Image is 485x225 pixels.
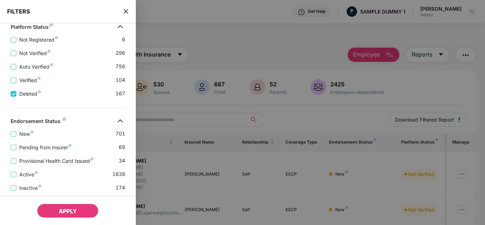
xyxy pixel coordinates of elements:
div: Endorsement Status [11,118,66,127]
span: Not Verified [16,49,53,57]
img: svg+xml;base64,PHN2ZyB4bWxucz0iaHR0cDovL3d3dy53My5vcmcvMjAwMC9zdmciIHdpZHRoPSI4IiBoZWlnaHQ9IjgiIH... [49,23,53,27]
span: 69 [119,143,125,151]
span: Active [16,171,41,178]
span: 296 [116,49,125,57]
img: svg+xml;base64,PHN2ZyB4bWxucz0iaHR0cDovL3d3dy53My5vcmcvMjAwMC9zdmciIHdpZHRoPSI4IiBoZWlnaHQ9IjgiIH... [48,50,50,53]
span: Provisional Health Card Issued [16,157,96,165]
span: Pending from Insurer [16,144,74,151]
span: Deleted [16,90,44,98]
span: Not Registered [16,36,61,44]
span: 701 [116,130,125,138]
img: svg+xml;base64,PHN2ZyB4bWxucz0iaHR0cDovL3d3dy53My5vcmcvMjAwMC9zdmciIHdpZHRoPSI4IiBoZWlnaHQ9IjgiIH... [55,36,58,39]
span: FILTERS [7,8,30,15]
span: 34 [119,157,125,165]
img: svg+xml;base64,PHN2ZyB4bWxucz0iaHR0cDovL3d3dy53My5vcmcvMjAwMC9zdmciIHdpZHRoPSIzMiIgaGVpZ2h0PSIzMi... [114,115,126,127]
span: 174 [116,184,125,192]
img: svg+xml;base64,PHN2ZyB4bWxucz0iaHR0cDovL3d3dy53My5vcmcvMjAwMC9zdmciIHdpZHRoPSI4IiBoZWlnaHQ9IjgiIH... [91,157,94,160]
img: svg+xml;base64,PHN2ZyB4bWxucz0iaHR0cDovL3d3dy53My5vcmcvMjAwMC9zdmciIHdpZHRoPSI4IiBoZWlnaHQ9IjgiIH... [38,184,41,187]
span: close [123,8,129,15]
span: 6 [122,36,125,44]
span: 756 [116,63,125,71]
span: Inactive [16,184,44,192]
button: APPLY [37,204,98,218]
img: svg+xml;base64,PHN2ZyB4bWxucz0iaHR0cDovL3d3dy53My5vcmcvMjAwMC9zdmciIHdpZHRoPSI4IiBoZWlnaHQ9IjgiIH... [50,63,53,66]
span: 104 [116,76,125,84]
span: 1638 [112,170,125,178]
img: svg+xml;base64,PHN2ZyB4bWxucz0iaHR0cDovL3d3dy53My5vcmcvMjAwMC9zdmciIHdpZHRoPSI4IiBoZWlnaHQ9IjgiIH... [35,171,38,174]
div: Platform Status [11,24,53,32]
img: svg+xml;base64,PHN2ZyB4bWxucz0iaHR0cDovL3d3dy53My5vcmcvMjAwMC9zdmciIHdpZHRoPSI4IiBoZWlnaHQ9IjgiIH... [69,144,71,147]
img: svg+xml;base64,PHN2ZyB4bWxucz0iaHR0cDovL3d3dy53My5vcmcvMjAwMC9zdmciIHdpZHRoPSIzMiIgaGVpZ2h0PSIzMi... [114,21,126,32]
span: APPLY [59,208,77,215]
img: svg+xml;base64,PHN2ZyB4bWxucz0iaHR0cDovL3d3dy53My5vcmcvMjAwMC9zdmciIHdpZHRoPSI4IiBoZWlnaHQ9IjgiIH... [38,77,41,80]
span: Verified [16,76,43,84]
img: svg+xml;base64,PHN2ZyB4bWxucz0iaHR0cDovL3d3dy53My5vcmcvMjAwMC9zdmciIHdpZHRoPSI4IiBoZWlnaHQ9IjgiIH... [63,117,66,121]
span: 167 [116,90,125,98]
span: Auto Verified [16,63,56,71]
img: svg+xml;base64,PHN2ZyB4bWxucz0iaHR0cDovL3d3dy53My5vcmcvMjAwMC9zdmciIHdpZHRoPSI4IiBoZWlnaHQ9IjgiIH... [31,130,33,133]
img: svg+xml;base64,PHN2ZyB4bWxucz0iaHR0cDovL3d3dy53My5vcmcvMjAwMC9zdmciIHdpZHRoPSI4IiBoZWlnaHQ9IjgiIH... [38,90,41,93]
span: New [16,130,36,138]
